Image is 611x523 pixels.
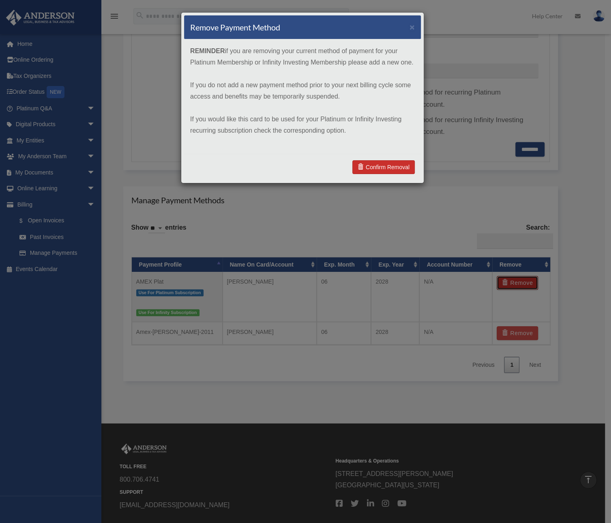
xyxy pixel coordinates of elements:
strong: REMINDER [190,47,225,54]
button: × [409,23,415,31]
p: If you do not add a new payment method prior to your next billing cycle some access and benefits ... [190,80,415,102]
h4: Remove Payment Method [190,22,280,33]
div: if you are removing your current method of payment for your Platinum Membership or Infinity Inves... [184,39,421,154]
a: Confirm Removal [352,160,415,174]
p: If you would like this card to be used for your Platinum or Infinity Investing recurring subscrip... [190,114,415,136]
